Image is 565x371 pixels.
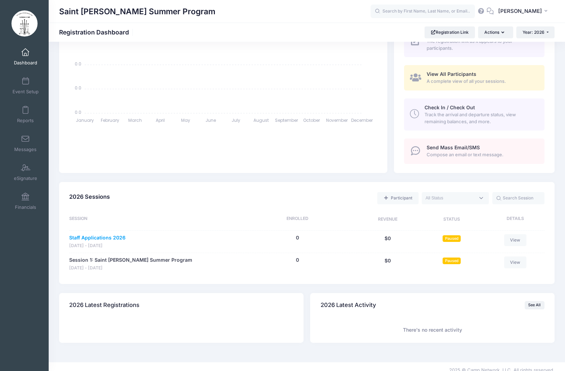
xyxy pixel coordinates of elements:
a: Send Mass Email/SMS Compose an email or text message. [404,139,544,164]
span: Paused [443,258,461,264]
div: Details [483,215,544,224]
span: Messages [14,147,37,152]
a: Dashboard [9,45,42,69]
h4: 2026 Latest Activity [321,295,376,315]
tspan: July [232,117,241,123]
a: View [504,256,526,268]
tspan: 0.0 [75,37,81,42]
a: Event Setup [9,73,42,98]
span: A complete view of all your sessions. [427,78,536,85]
span: Dashboard [14,60,37,66]
tspan: January [76,117,94,123]
span: eSignature [14,175,37,181]
tspan: May [181,117,190,123]
tspan: November [326,117,348,123]
div: Session [69,215,240,224]
a: Session 1: Saint [PERSON_NAME] Summer Program [69,256,192,264]
tspan: June [206,117,216,123]
a: Add a new manual registration [377,192,418,204]
span: Send Mass Email/SMS [427,144,480,150]
span: [DATE] - [DATE] [69,243,126,249]
img: Saint Herman Summer Program [11,10,38,37]
tspan: 0.0 [75,61,81,66]
div: Enrolled [240,215,354,224]
a: View [504,234,526,246]
div: There's no recent activity [321,326,544,334]
a: Reports [9,102,42,127]
a: Financials [9,189,42,213]
span: Track the arrival and departure status, view remaining balances, and more. [425,111,536,125]
span: Paused [443,235,461,242]
tspan: October [304,117,321,123]
a: Messages [9,131,42,156]
span: 2026 Sessions [69,193,110,200]
tspan: April [156,117,165,123]
h1: Saint [PERSON_NAME] Summer Program [59,3,215,19]
span: The registration link as it appears to your participants. [427,38,536,52]
a: eSignature [9,160,42,184]
button: 0 [296,234,299,242]
a: See All [525,301,544,309]
div: Revenue [354,215,421,224]
a: Registration Link [425,26,475,38]
span: View All Participants [427,71,476,77]
h1: Registration Dashboard [59,29,135,36]
a: Staff Applications 2026 [69,234,126,242]
span: Financials [15,204,36,210]
span: Compose an email or text message. [427,151,536,158]
button: Year: 2026 [516,26,555,38]
button: Actions [478,26,513,38]
span: [PERSON_NAME] [498,7,542,15]
tspan: March [128,117,142,123]
span: Reports [17,118,34,124]
input: Search by First Name, Last Name, or Email... [371,5,475,18]
input: Search Session [492,192,544,204]
span: Year: 2026 [523,30,544,35]
button: [PERSON_NAME] [494,3,555,19]
div: $0 [354,234,421,249]
h4: 2026 Latest Registrations [69,295,139,315]
span: Event Setup [13,89,39,95]
tspan: February [101,117,119,123]
tspan: September [275,117,298,123]
a: Check In / Check Out Track the arrival and departure status, view remaining balances, and more. [404,98,544,131]
span: [DATE] - [DATE] [69,265,192,271]
textarea: Search [426,195,475,201]
div: Status [421,215,483,224]
button: 0 [296,256,299,264]
span: Check In / Check Out [425,104,475,110]
tspan: 0.0 [75,85,81,91]
a: View All Participants A complete view of all your sessions. [404,65,544,90]
div: $0 [354,256,421,271]
tspan: 0.0 [75,109,81,115]
tspan: August [254,117,269,123]
tspan: December [352,117,373,123]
